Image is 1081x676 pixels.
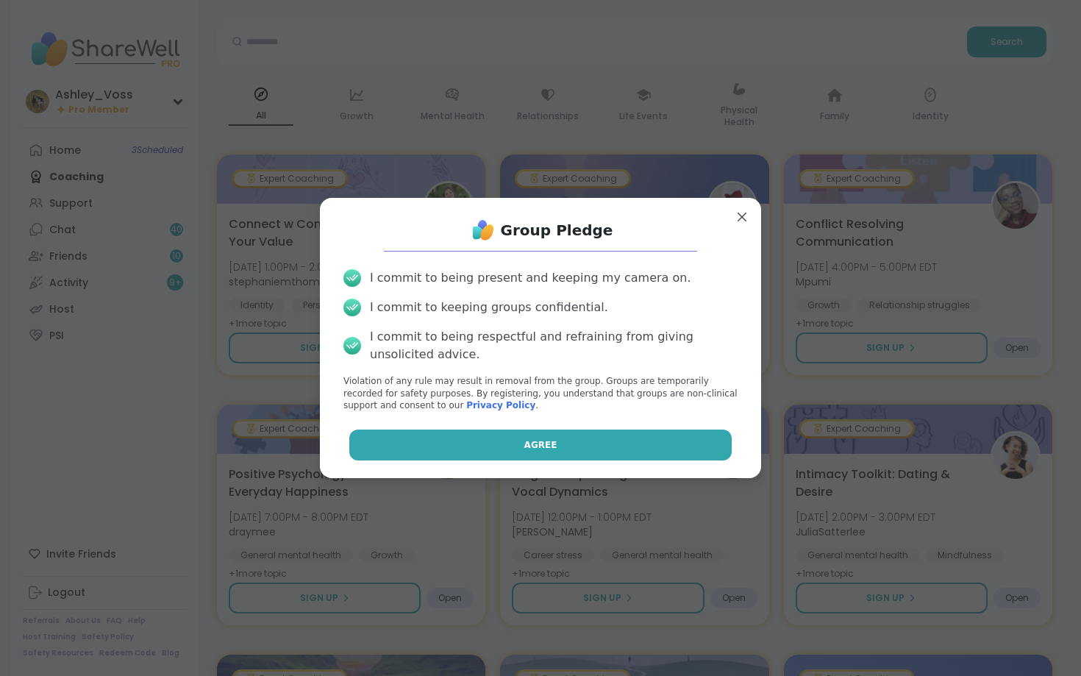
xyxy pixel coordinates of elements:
[524,438,557,452] span: Agree
[370,299,608,316] div: I commit to keeping groups confidential.
[343,375,738,412] p: Violation of any rule may result in removal from the group. Groups are temporarily recorded for s...
[501,220,613,241] h1: Group Pledge
[466,400,535,410] a: Privacy Policy
[370,269,691,287] div: I commit to being present and keeping my camera on.
[370,328,738,363] div: I commit to being respectful and refraining from giving unsolicited advice.
[468,216,498,245] img: ShareWell Logo
[349,430,732,460] button: Agree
